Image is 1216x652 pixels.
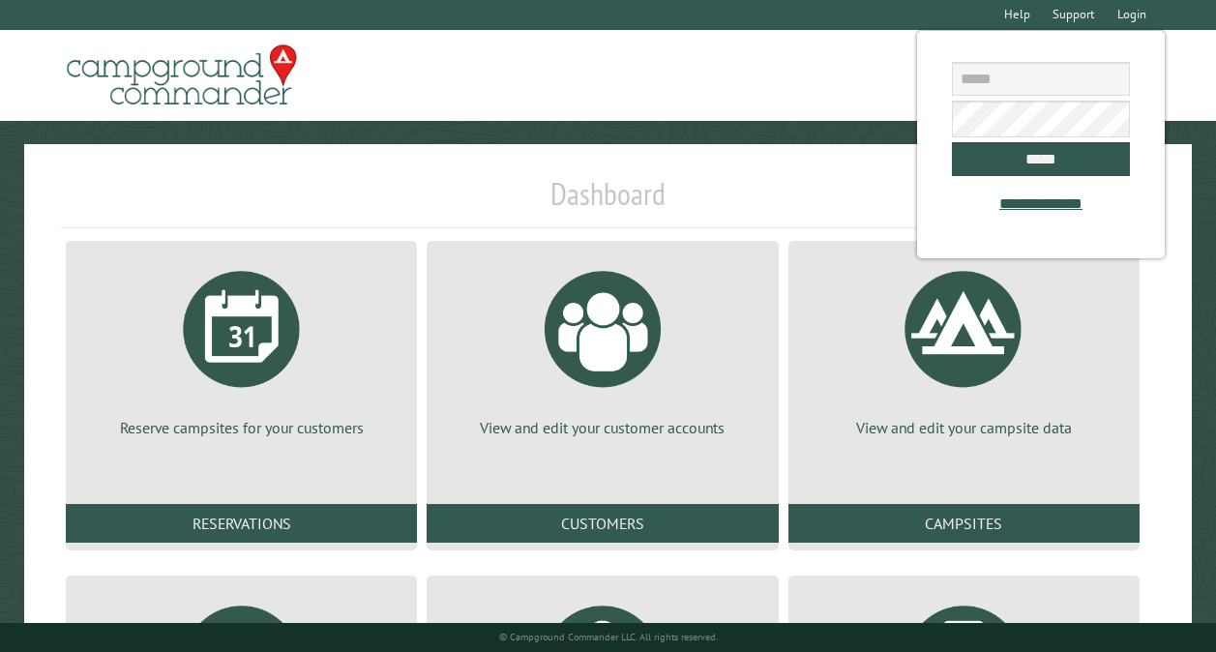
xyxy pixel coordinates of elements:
small: © Campground Commander LLC. All rights reserved. [499,631,718,643]
a: View and edit your campsite data [812,256,1116,438]
p: View and edit your campsite data [812,417,1116,438]
p: View and edit your customer accounts [450,417,755,438]
h1: Dashboard [61,175,1155,228]
img: Campground Commander [61,38,303,113]
a: View and edit your customer accounts [450,256,755,438]
p: Reserve campsites for your customers [89,417,394,438]
a: Campsites [788,504,1140,543]
a: Reserve campsites for your customers [89,256,394,438]
a: Customers [427,504,778,543]
a: Reservations [66,504,417,543]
